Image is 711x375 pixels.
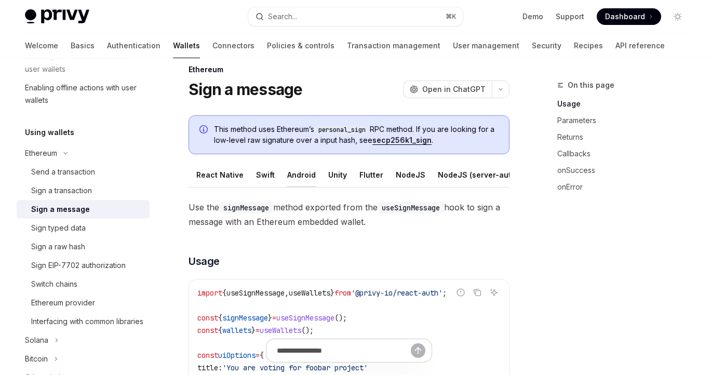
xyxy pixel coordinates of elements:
code: personal_sign [314,125,370,135]
div: Sign a message [31,203,90,216]
div: Ethereum provider [31,297,95,309]
a: Sign a transaction [17,181,150,200]
span: } [330,288,334,298]
span: const [197,313,218,323]
a: Sign EIP-7702 authorization [17,256,150,275]
button: Open search [248,7,463,26]
span: const [197,326,218,335]
a: Interfacing with common libraries [17,312,150,331]
a: onError [557,179,694,195]
a: Returns [557,129,694,145]
a: Welcome [25,33,58,58]
button: Send message [411,343,425,358]
div: Sign typed data [31,222,86,234]
a: Wallets [173,33,200,58]
span: (); [334,313,347,323]
a: Sign a raw hash [17,237,150,256]
a: onSuccess [557,162,694,179]
a: Sign a message [17,200,150,219]
svg: Info [199,125,210,136]
a: Demo [522,11,543,22]
button: Toggle Bitcoin section [17,350,150,368]
a: Policies & controls [267,33,334,58]
span: { [218,326,222,335]
span: Open in ChatGPT [422,84,486,95]
a: Switch chains [17,275,150,293]
span: useSignMessage [226,288,285,298]
span: { [222,288,226,298]
span: Use the method exported from the hook to sign a message with an Ethereum embedded wallet. [189,200,509,229]
span: On this page [568,79,614,91]
input: Ask a question... [277,339,411,362]
a: Basics [71,33,95,58]
a: Ethereum provider [17,293,150,312]
div: Sign EIP-7702 authorization [31,259,126,272]
button: Open in ChatGPT [403,81,492,98]
div: Ethereum [189,64,509,75]
span: This method uses Ethereum’s RPC method. If you are looking for a low-level raw signature over a i... [214,124,499,145]
span: } [251,326,256,335]
a: Send a transaction [17,163,150,181]
code: signMessage [219,202,273,213]
button: Toggle Solana section [17,331,150,350]
button: Toggle dark mode [669,8,686,25]
div: NodeJS (server-auth) [438,163,518,187]
span: import [197,288,222,298]
div: Ethereum [25,147,57,159]
a: User management [453,33,519,58]
span: from [334,288,351,298]
span: '@privy-io/react-auth' [351,288,442,298]
h1: Sign a message [189,80,303,99]
div: Flutter [359,163,383,187]
div: Interfacing with common libraries [31,315,143,328]
span: ; [442,288,447,298]
span: = [256,326,260,335]
span: } [268,313,272,323]
a: Parameters [557,112,694,129]
div: React Native [196,163,244,187]
a: Authentication [107,33,160,58]
a: Dashboard [597,8,661,25]
h5: Using wallets [25,126,74,139]
span: useWallets [260,326,301,335]
div: Bitcoin [25,353,48,365]
a: Security [532,33,561,58]
a: Usage [557,96,694,112]
div: Send a transaction [31,166,95,178]
span: Dashboard [605,11,645,22]
span: ⌘ K [446,12,457,21]
div: Android [287,163,316,187]
a: secp256k1_sign [372,136,432,145]
span: useSignMessage [276,313,334,323]
div: Sign a raw hash [31,240,85,253]
button: Toggle Ethereum section [17,144,150,163]
span: wallets [222,326,251,335]
span: , [285,288,289,298]
span: useWallets [289,288,330,298]
div: Search... [268,10,297,23]
span: Usage [189,254,220,269]
div: Switch chains [31,278,77,290]
div: Sign a transaction [31,184,92,197]
code: useSignMessage [378,202,444,213]
span: { [218,313,222,323]
a: Support [556,11,584,22]
a: Sign typed data [17,219,150,237]
a: Recipes [574,33,603,58]
img: light logo [25,9,89,24]
button: Ask AI [487,286,501,299]
span: signMessage [222,313,268,323]
a: API reference [615,33,665,58]
span: = [272,313,276,323]
div: Enabling offline actions with user wallets [25,82,143,106]
div: Solana [25,334,48,346]
button: Copy the contents from the code block [471,286,484,299]
a: Transaction management [347,33,440,58]
div: NodeJS [396,163,425,187]
div: Swift [256,163,275,187]
a: Enabling offline actions with user wallets [17,78,150,110]
button: Report incorrect code [454,286,467,299]
div: Unity [328,163,347,187]
a: Connectors [212,33,254,58]
span: (); [301,326,314,335]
